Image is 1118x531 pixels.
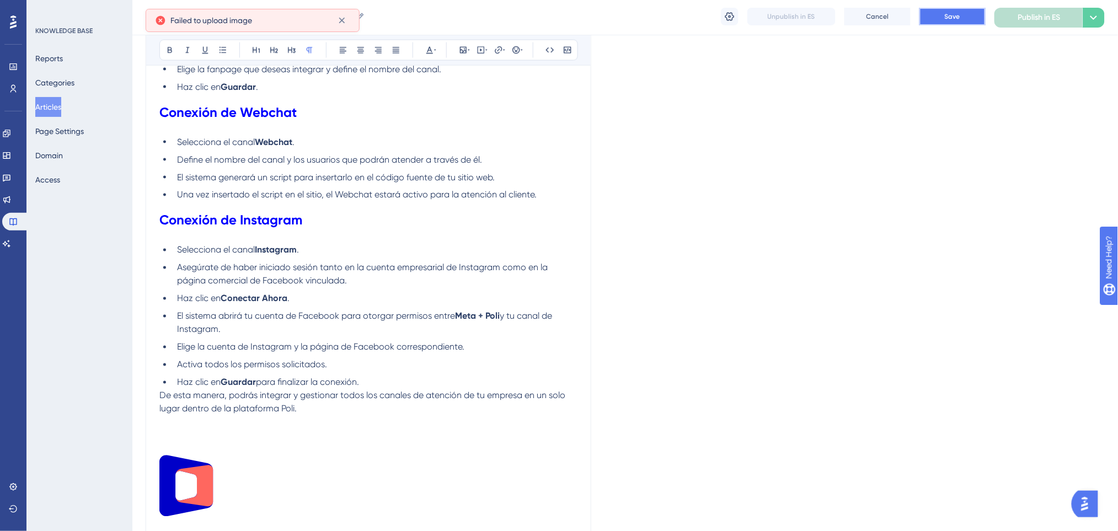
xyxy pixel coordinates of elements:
[256,377,359,388] span: para finalizar la conexión.
[455,311,500,321] strong: Meta + Poli
[177,311,455,321] span: El sistema abrirá tu cuenta de Facebook para otorgar permisos entre
[177,82,221,92] span: Haz clic en
[747,8,836,25] button: Unpublish in ES
[170,14,252,27] span: Failed to upload image
[255,245,297,255] strong: Instagram
[177,172,495,183] span: El sistema generará un script para insertarlo en el código fuente de tu sitio web.
[297,245,299,255] span: .
[945,12,960,21] span: Save
[35,146,63,165] button: Domain
[256,82,258,92] span: .
[994,8,1083,28] button: Publish in ES
[866,12,889,21] span: Cancel
[35,121,84,141] button: Page Settings
[35,49,63,68] button: Reports
[177,360,327,370] span: Activa todos los permisos solicitados.
[159,390,568,414] span: De esta manera, podrás integrar y gestionar todos los canales de atención de tu empresa en un sol...
[177,245,255,255] span: Selecciona el canal
[159,212,302,228] strong: Conexión de Instagram
[255,137,292,147] strong: Webchat
[221,82,256,92] strong: Guardar
[26,3,69,16] span: Need Help?
[1072,487,1105,521] iframe: UserGuiding AI Assistant Launcher
[919,8,986,25] button: Save
[177,154,482,165] span: Define el nombre del canal y los usuarios que podrán atender a través de él.
[177,190,537,200] span: Una vez insertado el script en el sitio, el Webchat estará activo para la atención al cliente.
[177,262,550,286] span: Asegúrate de haber iniciado sesión tanto en la cuenta empresarial de Instagram como en la página ...
[35,26,93,35] div: KNOWLEDGE BASE
[221,293,287,304] strong: Conectar Ahora
[177,377,221,388] span: Haz clic en
[844,8,911,25] button: Cancel
[177,293,221,304] span: Haz clic en
[35,97,61,117] button: Articles
[768,12,815,21] span: Unpublish in ES
[1018,11,1061,24] span: Publish in ES
[177,64,441,74] span: Elige la fanpage que deseas integrar y define el nombre del canal.
[292,137,295,147] span: .
[35,170,60,190] button: Access
[287,293,290,304] span: .
[35,73,74,93] button: Categories
[159,104,297,120] strong: Conexión de Webchat
[177,342,464,352] span: Elige la cuenta de Instagram y la página de Facebook correspondiente.
[221,377,256,388] strong: Guardar
[177,137,255,147] span: Selecciona el canal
